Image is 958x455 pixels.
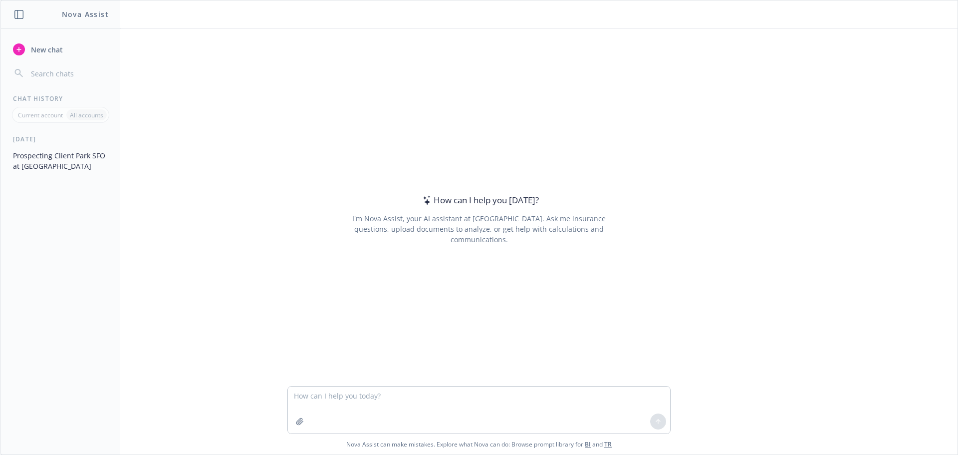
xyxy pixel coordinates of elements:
button: Prospecting Client Park SFO at [GEOGRAPHIC_DATA] [9,147,112,174]
div: How can I help you [DATE]? [420,194,539,207]
input: Search chats [29,66,108,80]
p: All accounts [70,111,103,119]
p: Current account [18,111,63,119]
div: I'm Nova Assist, your AI assistant at [GEOGRAPHIC_DATA]. Ask me insurance questions, upload docum... [338,213,619,245]
div: Chat History [1,94,120,103]
span: New chat [29,44,63,55]
a: TR [604,440,612,449]
button: New chat [9,40,112,58]
span: Nova Assist can make mistakes. Explore what Nova can do: Browse prompt library for and [4,434,954,455]
div: [DATE] [1,135,120,143]
h1: Nova Assist [62,9,109,19]
a: BI [585,440,591,449]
